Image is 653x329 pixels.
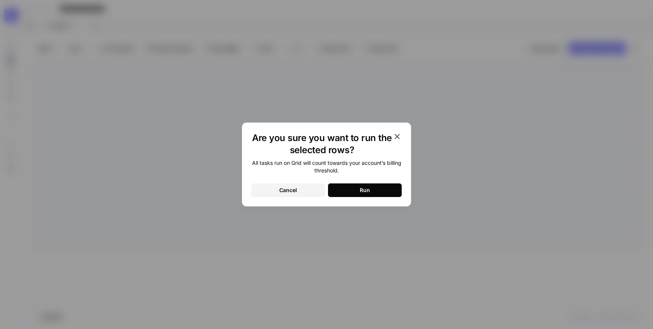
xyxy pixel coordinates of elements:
[279,186,297,194] div: Cancel
[251,132,393,156] h1: Are you sure you want to run the selected rows?
[360,186,370,194] div: Run
[328,183,402,197] button: Run
[251,183,325,197] button: Cancel
[251,159,402,174] div: All tasks run on Grid will count towards your account’s billing threshold.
